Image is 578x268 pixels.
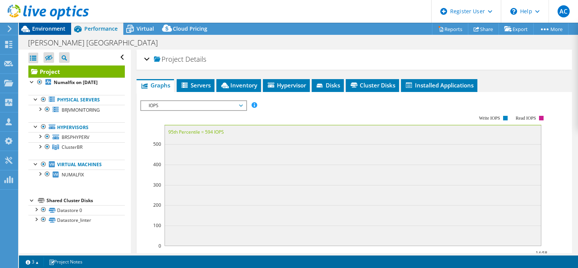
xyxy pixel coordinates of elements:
a: Project Notes [44,257,88,266]
span: BRSPHYPERV [62,134,89,140]
span: ClusterBR [62,144,82,150]
a: NUMALFIX [28,170,125,179]
a: Export [499,23,534,35]
a: Hypervisors [28,122,125,132]
span: AC [558,5,570,17]
a: Virtual Machines [28,160,125,170]
span: Hypervisor [267,81,306,89]
text: Write IOPS [479,115,500,121]
b: Numalfix on [DATE] [54,79,98,86]
text: 14:58 [535,250,547,256]
a: ClusterBR [28,142,125,152]
a: Project [28,65,125,78]
a: Share [468,23,499,35]
span: BRJVMONITORING [62,107,100,113]
a: BRJVMONITORING [28,105,125,115]
span: NUMALFIX [62,171,84,178]
span: Installed Applications [405,81,474,89]
a: More [533,23,569,35]
span: Project [154,56,183,63]
a: Reports [432,23,468,35]
span: Inventory [220,81,257,89]
text: 100 [153,222,161,229]
span: IOPS [145,101,242,110]
a: BRSPHYPERV [28,132,125,142]
span: Disks [315,81,340,89]
svg: \n [510,8,517,15]
text: 0 [158,243,161,249]
text: 500 [153,141,161,147]
span: Cluster Disks [350,81,395,89]
a: Datastore 0 [28,205,125,215]
span: Environment [32,25,65,32]
a: 3 [20,257,44,266]
span: Performance [84,25,118,32]
a: Physical Servers [28,95,125,105]
text: 400 [153,161,161,168]
a: Datastore_linter [28,215,125,225]
div: Shared Cluster Disks [47,196,125,205]
text: Read IOPS [516,115,536,121]
a: Numalfix on [DATE] [28,78,125,87]
span: Virtual [137,25,154,32]
span: Servers [180,81,211,89]
text: 300 [153,182,161,188]
text: 200 [153,202,161,208]
span: Details [185,55,206,64]
span: Cloud Pricing [173,25,207,32]
text: 95th Percentile = 594 IOPS [168,129,224,135]
span: Graphs [140,81,170,89]
h1: [PERSON_NAME] [GEOGRAPHIC_DATA] [25,39,169,47]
